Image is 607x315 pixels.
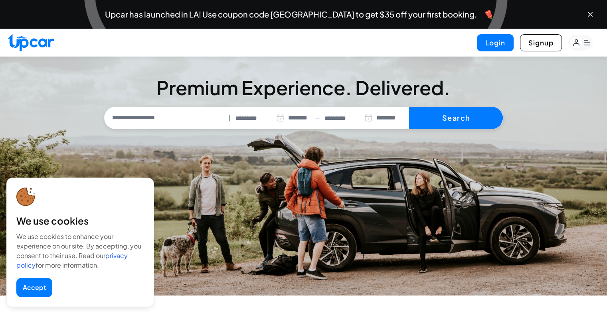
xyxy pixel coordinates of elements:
button: Signup [520,34,562,51]
button: Search [409,107,503,129]
h3: Premium Experience. Delivered. [104,78,503,97]
button: Close banner [586,10,594,18]
button: Accept [16,278,52,297]
div: We use cookies to enhance your experience on our site. By accepting, you consent to their use. Re... [16,232,144,270]
img: cookie-icon.svg [16,188,35,206]
img: Upcar Logo [8,34,54,51]
div: We use cookies [16,214,144,227]
span: Upcar has launched in LA! Use coupon code [GEOGRAPHIC_DATA] to get $35 off your first booking. [105,10,477,18]
button: Login [477,34,514,51]
span: | [229,113,231,123]
span: — [314,113,320,123]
